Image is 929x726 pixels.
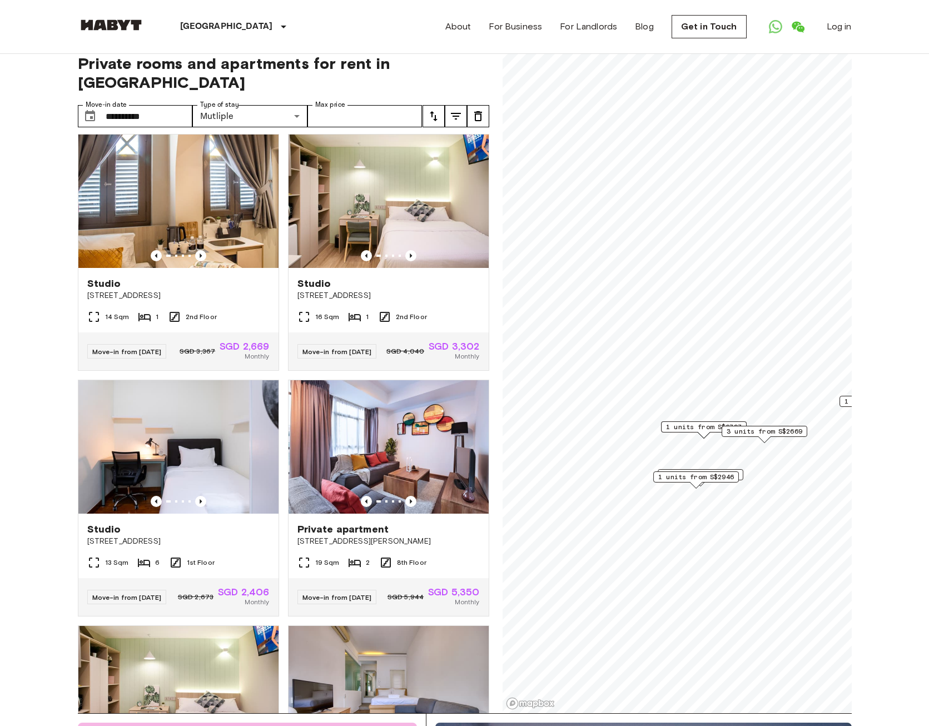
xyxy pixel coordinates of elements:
span: Studio [87,523,121,536]
a: Open WeChat [787,16,809,38]
img: Marketing picture of unit SG-01-111-015-001 [78,135,279,268]
a: Open WhatsApp [764,16,787,38]
span: SGD 4,040 [386,346,424,356]
span: Studio [297,277,331,290]
a: About [445,20,471,33]
a: Marketing picture of unit SG-01-107-003-001Previous imagePrevious imageStudio[STREET_ADDRESS]13 S... [78,380,279,616]
span: Monthly [455,351,479,361]
span: 2nd Floor [396,312,427,322]
span: Monthly [245,351,269,361]
label: Move-in date [86,100,127,110]
img: Marketing picture of unit SG-01-002-013-01 [289,380,489,514]
label: Type of stay [200,100,239,110]
span: [STREET_ADDRESS][PERSON_NAME] [297,536,480,547]
span: SGD 2,406 [218,587,269,597]
button: tune [445,105,467,127]
img: Marketing picture of unit SG-01-107-003-001 [78,380,279,514]
span: 1 units from S$4200 [663,470,738,480]
span: Private rooms and apartments for rent in [GEOGRAPHIC_DATA] [78,54,489,92]
div: Map marker [658,469,743,486]
button: Previous image [195,496,206,507]
span: 2nd Floor [186,312,217,322]
span: 13 Sqm [105,558,129,568]
span: 1st Floor [187,558,215,568]
a: Get in Touch [672,15,747,38]
button: Previous image [151,496,162,507]
span: SGD 2,669 [220,341,269,351]
canvas: Map [503,41,852,713]
span: Move-in from [DATE] [92,593,162,601]
button: tune [467,105,489,127]
div: Map marker [722,426,807,443]
span: SGD 5,350 [428,587,479,597]
span: [STREET_ADDRESS] [87,536,270,547]
label: Max price [315,100,345,110]
span: Studio [87,277,121,290]
span: 2 [366,558,370,568]
span: 1 units from S$6797 [666,422,742,432]
span: 19 Sqm [315,558,340,568]
button: Previous image [405,250,416,261]
p: [GEOGRAPHIC_DATA] [180,20,273,33]
span: 3 units from S$2669 [727,426,802,436]
a: Marketing picture of unit SG-01-002-013-01Previous imagePrevious imagePrivate apartment[STREET_AD... [288,380,489,616]
span: Monthly [245,597,269,607]
div: Mutliple [192,105,307,127]
span: SGD 5,944 [388,592,424,602]
span: [STREET_ADDRESS] [297,290,480,301]
a: Mapbox logo [506,697,555,710]
span: Monthly [455,597,479,607]
button: Choose date, selected date is 10 Dec 2025 [79,105,101,127]
span: 6 [155,558,160,568]
div: Map marker [839,396,925,413]
span: 8th Floor [397,558,426,568]
a: Marketing picture of unit SG-01-111-019-001Previous imagePrevious imageStudio[STREET_ADDRESS]16 S... [288,134,489,371]
button: Previous image [361,250,372,261]
span: Move-in from [DATE] [302,347,372,356]
span: SGD 3,367 [180,346,215,356]
img: Marketing picture of unit SG-01-111-019-001 [289,135,489,268]
span: 16 Sqm [315,312,340,322]
button: Previous image [361,496,372,507]
span: Private apartment [297,523,389,536]
span: 1 units from S$2406 [844,396,920,406]
span: Move-in from [DATE] [92,347,162,356]
a: Blog [635,20,654,33]
a: Marketing picture of unit SG-01-111-015-001Previous imagePrevious imageStudio[STREET_ADDRESS]14 S... [78,134,279,371]
a: Log in [827,20,852,33]
span: [STREET_ADDRESS] [87,290,270,301]
div: Map marker [661,421,747,439]
span: Move-in from [DATE] [302,593,372,601]
div: Map marker [653,471,739,489]
button: Previous image [151,250,162,261]
a: For Business [489,20,542,33]
img: Habyt [78,19,145,31]
span: SGD 2,673 [178,592,213,602]
span: 1 [156,312,158,322]
button: Previous image [405,496,416,507]
button: tune [423,105,445,127]
span: 1 units from S$2946 [658,472,734,482]
a: For Landlords [560,20,617,33]
span: 1 [366,312,369,322]
span: SGD 3,302 [429,341,479,351]
span: 14 Sqm [105,312,130,322]
button: Previous image [195,250,206,261]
